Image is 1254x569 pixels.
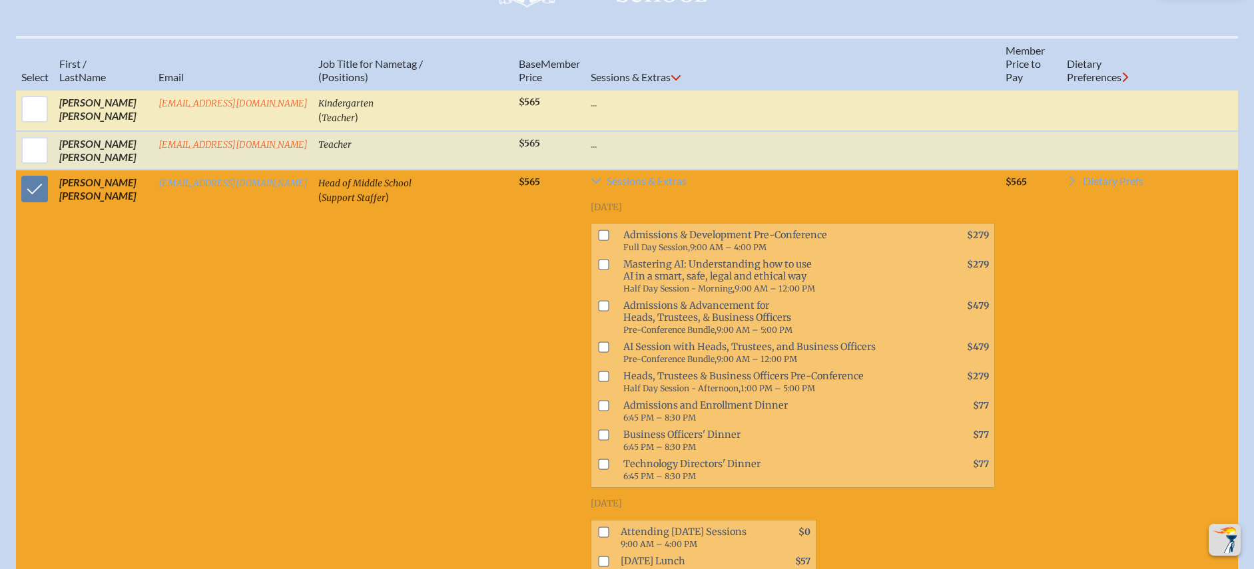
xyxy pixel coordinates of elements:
[591,202,622,213] span: [DATE]
[571,57,580,70] span: er
[519,96,540,108] span: $565
[618,256,936,297] span: Mastering AI: Understanding how to use AI in a smart, safe, legal and ethical way
[618,338,936,367] span: AI Session with Heads, Trustees, and Business Officers
[623,442,696,452] span: 6:45 PM – 8:30 PM
[313,37,513,90] th: Job Title for Nametag / (Positions)
[621,539,697,549] span: 9:00 AM – 4:00 PM
[355,110,358,123] span: )
[618,455,936,484] span: Technology Directors' Dinner
[54,131,153,170] td: [PERSON_NAME] [PERSON_NAME]
[973,459,989,470] span: $77
[967,371,989,382] span: $279
[623,413,696,423] span: 6:45 PM – 8:30 PM
[618,226,936,256] span: Admissions & Development Pre-Conference
[591,498,622,509] span: [DATE]
[618,426,936,455] span: Business Officers' Dinner
[158,178,308,189] a: [EMAIL_ADDRESS][DOMAIN_NAME]
[1062,37,1166,90] th: Diet
[591,176,995,192] a: Sessions & Extras
[318,178,412,189] span: Head of Middle School
[519,71,542,83] span: Price
[717,325,792,335] span: 9:00 AM – 5:00 PM
[1006,176,1027,188] span: $565
[513,37,585,90] th: Memb
[322,192,386,204] span: Support Staffer
[1209,524,1241,556] button: Scroll Top
[973,400,989,411] span: $77
[618,297,936,338] span: Admissions & Advancement for Heads, Trustees, & Business Officers
[717,354,797,364] span: 9:00 AM – 12:00 PM
[1067,57,1121,83] span: ary Preferences
[967,230,989,241] span: $279
[591,96,995,109] p: ...
[591,137,995,150] p: ...
[690,242,767,252] span: 9:00 AM – 4:00 PM
[318,98,374,109] span: Kindergarten
[1000,37,1062,90] th: Member Price to Pay
[623,354,717,364] span: Pre-Conference Bundle,
[386,190,389,203] span: )
[623,284,735,293] span: Half Day Session - Morning,
[623,242,690,252] span: Full Day Session,
[615,523,757,552] span: Attending [DATE] Sessions
[735,284,815,293] span: 9:00 AM – 12:00 PM
[519,176,540,188] span: $565
[967,300,989,311] span: $479
[973,429,989,441] span: $77
[54,90,153,131] td: [PERSON_NAME] [PERSON_NAME]
[21,71,49,83] span: Select
[607,176,687,186] span: Sessions & Extras
[59,71,79,83] span: Last
[967,341,989,353] span: $479
[519,57,541,70] span: Base
[618,367,936,397] span: Heads, Trustees & Business Officers Pre-Conference
[318,110,322,123] span: (
[795,556,810,567] span: $57
[318,190,322,203] span: (
[153,37,313,90] th: Email
[741,383,815,393] span: 1:00 PM – 5:00 PM
[1211,526,1238,553] img: To the top
[798,526,810,538] span: $0
[519,138,540,149] span: $565
[318,139,352,150] span: Teacher
[618,397,936,426] span: Admissions and Enrollment Dinner
[623,471,696,481] span: 6:45 PM – 8:30 PM
[158,139,308,150] a: [EMAIL_ADDRESS][DOMAIN_NAME]
[54,37,153,90] th: Name
[967,259,989,270] span: $279
[623,383,741,393] span: Half Day Session - Afternoon,
[1083,176,1143,186] span: Dietary Prefs
[322,112,355,124] span: Teacher
[585,37,1000,90] th: Sessions & Extras
[158,98,308,109] a: [EMAIL_ADDRESS][DOMAIN_NAME]
[59,57,87,70] span: First /
[623,325,717,335] span: Pre-Conference Bundle,
[1067,176,1143,192] a: Dietary Prefs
